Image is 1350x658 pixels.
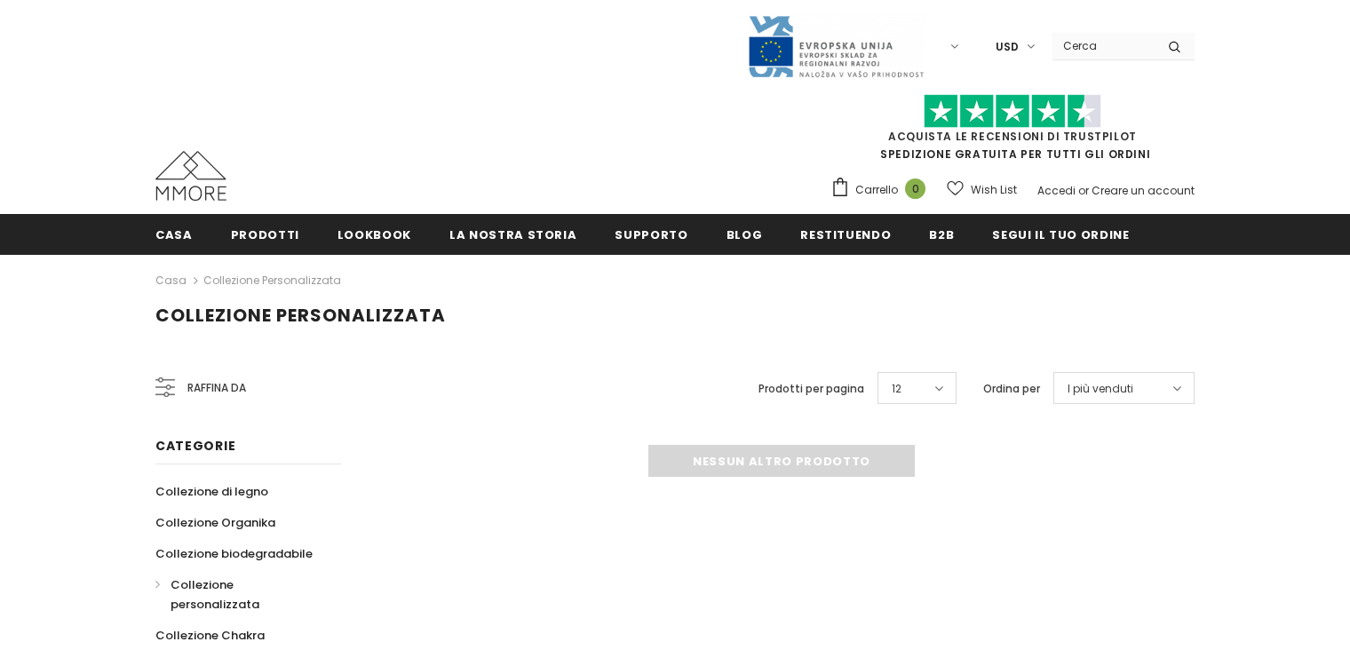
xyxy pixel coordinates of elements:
a: La nostra storia [449,214,576,254]
a: Restituendo [800,214,891,254]
a: Accedi [1037,183,1076,198]
a: Prodotti [231,214,299,254]
a: Carrello 0 [830,177,934,203]
span: Lookbook [337,226,411,243]
label: Ordina per [983,380,1040,398]
a: B2B [929,214,954,254]
span: Prodotti [231,226,299,243]
img: Fidati di Pilot Stars [924,94,1101,129]
a: Blog [727,214,763,254]
span: La nostra storia [449,226,576,243]
span: Collezione di legno [155,483,268,500]
a: Collezione biodegradabile [155,538,313,569]
a: Collezione di legno [155,476,268,507]
span: 12 [892,380,901,398]
a: Collezione Chakra [155,620,265,651]
span: Collezione Organika [155,514,275,531]
a: Acquista le recensioni di TrustPilot [888,129,1137,144]
a: Javni Razpis [747,38,925,53]
span: Restituendo [800,226,891,243]
span: Blog [727,226,763,243]
a: Wish List [947,174,1017,205]
span: I più venduti [1068,380,1133,398]
span: Wish List [971,181,1017,199]
span: Carrello [855,181,898,199]
span: or [1078,183,1089,198]
span: USD [996,38,1019,56]
a: Lookbook [337,214,411,254]
a: Collezione Organika [155,507,275,538]
span: Collezione personalizzata [171,576,259,613]
a: Casa [155,214,193,254]
span: Collezione biodegradabile [155,545,313,562]
img: Casi MMORE [155,151,226,201]
img: Javni Razpis [747,14,925,79]
span: Casa [155,226,193,243]
span: Categorie [155,437,235,455]
span: supporto [615,226,687,243]
span: Collezione personalizzata [155,303,446,328]
span: Collezione Chakra [155,627,265,644]
a: Creare un account [1092,183,1195,198]
span: Raffina da [187,378,246,398]
label: Prodotti per pagina [758,380,864,398]
a: Segui il tuo ordine [992,214,1129,254]
span: B2B [929,226,954,243]
a: supporto [615,214,687,254]
span: 0 [905,178,925,199]
a: Collezione personalizzata [155,569,322,620]
span: Segui il tuo ordine [992,226,1129,243]
span: SPEDIZIONE GRATUITA PER TUTTI GLI ORDINI [830,102,1195,162]
a: Collezione personalizzata [203,273,341,288]
a: Casa [155,270,187,291]
input: Search Site [1052,33,1155,59]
